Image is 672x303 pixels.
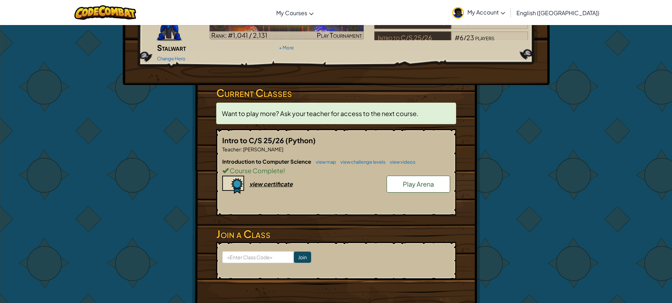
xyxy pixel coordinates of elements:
h3: Current Classes [216,85,456,101]
a: view certificate [222,180,293,188]
a: view challenge levels [337,159,386,165]
img: certificate-icon.png [222,176,244,194]
span: Stalwart [157,43,186,53]
span: 6 [460,34,464,42]
a: + More [279,45,294,50]
a: view map [312,159,336,165]
span: Course Complete [229,166,283,175]
input: <Enter Class Code> [222,251,294,263]
div: Intro to C/S 25/26 [374,31,451,45]
a: Rank: #1,041 / 2,131Play Tournament [210,13,364,40]
span: Intro to C/S 25/26 [222,136,285,145]
span: My Account [467,8,505,16]
a: My Courses [273,3,317,22]
h3: Join a Class [216,226,456,242]
span: Introduction to Computer Science [222,158,312,165]
span: English ([GEOGRAPHIC_DATA]) [516,9,599,17]
a: view videos [386,159,416,165]
img: avatar [452,7,464,19]
img: Golden Goal [210,13,364,40]
span: Want to play more? Ask your teacher for access to the next course. [222,109,418,117]
a: My Account [449,1,509,24]
a: [GEOGRAPHIC_DATA]#33/71players [374,22,528,30]
a: Intro to C/S 25/26#6/23players [374,38,528,46]
span: (Python) [285,136,316,145]
span: Play Tournament [317,31,362,39]
span: [PERSON_NAME] [242,146,283,152]
span: 23 [466,34,474,42]
span: Play Arena [403,180,434,188]
span: ! [283,166,285,175]
span: : [241,146,242,152]
a: Change Hero [157,56,186,61]
span: players [475,34,494,42]
input: Join [294,252,311,263]
span: Rank: #1,041 / 2,131 [211,31,267,39]
span: / [464,34,466,42]
img: CodeCombat logo [74,5,136,20]
span: Teacher [222,146,241,152]
span: My Courses [276,9,307,17]
a: English ([GEOGRAPHIC_DATA]) [513,3,603,22]
div: view certificate [249,180,293,188]
span: # [455,34,460,42]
